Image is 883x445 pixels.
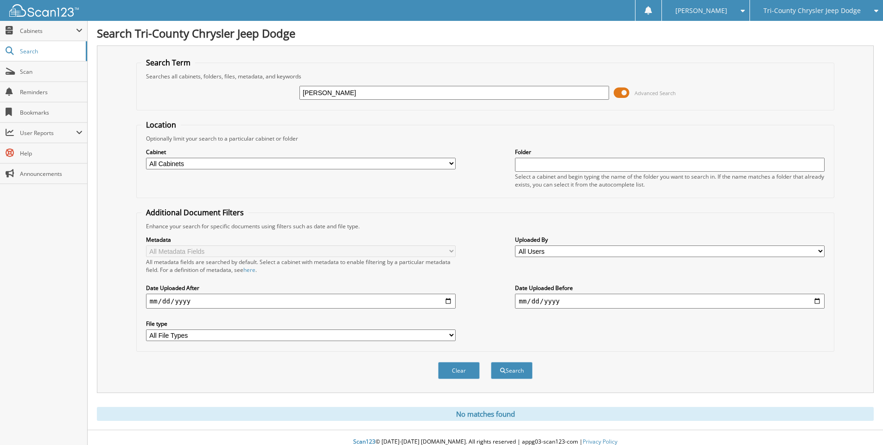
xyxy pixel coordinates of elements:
[515,148,825,156] label: Folder
[20,47,81,55] span: Search
[20,27,76,35] span: Cabinets
[146,284,456,292] label: Date Uploaded After
[20,149,83,157] span: Help
[146,258,456,274] div: All metadata fields are searched by default. Select a cabinet with metadata to enable filtering b...
[763,8,861,13] span: Tri-County Chrysler Jeep Dodge
[97,407,874,421] div: No matches found
[20,109,83,116] span: Bookmarks
[491,362,533,379] button: Search
[20,88,83,96] span: Reminders
[515,284,825,292] label: Date Uploaded Before
[146,236,456,244] label: Metadata
[438,362,480,379] button: Clear
[20,68,83,76] span: Scan
[20,170,83,178] span: Announcements
[675,8,727,13] span: [PERSON_NAME]
[635,90,676,97] span: Advanced Search
[141,135,829,142] div: Optionally limit your search to a particular cabinet or folder
[9,4,79,17] img: scan123-logo-white.svg
[146,294,456,309] input: start
[515,294,825,309] input: end
[146,148,456,156] label: Cabinet
[515,236,825,244] label: Uploaded By
[141,120,181,130] legend: Location
[141,222,829,230] div: Enhance your search for specific documents using filters such as date and file type.
[515,173,825,188] div: Select a cabinet and begin typing the name of the folder you want to search in. If the name match...
[141,58,195,68] legend: Search Term
[243,266,255,274] a: here
[146,320,456,328] label: File type
[141,72,829,80] div: Searches all cabinets, folders, files, metadata, and keywords
[20,129,76,137] span: User Reports
[97,26,874,41] h1: Search Tri-County Chrysler Jeep Dodge
[141,207,248,218] legend: Additional Document Filters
